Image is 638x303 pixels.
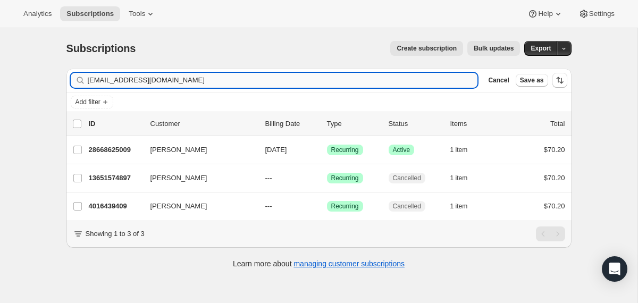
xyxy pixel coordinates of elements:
[265,202,272,210] span: ---
[550,119,565,129] p: Total
[89,171,565,186] div: 13651574897[PERSON_NAME]---SuccessRecurringCancelled1 item$70.20
[552,73,567,88] button: Sort the results
[150,201,207,212] span: [PERSON_NAME]
[89,119,142,129] p: ID
[531,44,551,53] span: Export
[265,174,272,182] span: ---
[544,146,565,154] span: $70.20
[538,10,552,18] span: Help
[17,6,58,21] button: Analytics
[23,10,52,18] span: Analytics
[144,170,250,187] button: [PERSON_NAME]
[602,256,627,282] div: Open Intercom Messenger
[450,199,480,214] button: 1 item
[389,119,442,129] p: Status
[327,119,380,129] div: Type
[521,6,569,21] button: Help
[390,41,463,56] button: Create subscription
[544,202,565,210] span: $70.20
[393,146,410,154] span: Active
[129,10,145,18] span: Tools
[150,145,207,155] span: [PERSON_NAME]
[450,174,468,182] span: 1 item
[331,174,359,182] span: Recurring
[75,98,100,106] span: Add filter
[450,119,503,129] div: Items
[265,146,287,154] span: [DATE]
[66,43,136,54] span: Subscriptions
[467,41,520,56] button: Bulk updates
[520,76,544,85] span: Save as
[331,202,359,211] span: Recurring
[393,174,421,182] span: Cancelled
[488,76,509,85] span: Cancel
[233,258,405,269] p: Learn more about
[544,174,565,182] span: $70.20
[66,10,114,18] span: Subscriptions
[397,44,457,53] span: Create subscription
[150,119,257,129] p: Customer
[450,202,468,211] span: 1 item
[331,146,359,154] span: Recurring
[589,10,615,18] span: Settings
[536,226,565,241] nav: Pagination
[71,96,113,108] button: Add filter
[393,202,421,211] span: Cancelled
[89,199,565,214] div: 4016439409[PERSON_NAME]---SuccessRecurringCancelled1 item$70.20
[474,44,514,53] span: Bulk updates
[144,141,250,158] button: [PERSON_NAME]
[516,74,548,87] button: Save as
[86,229,145,239] p: Showing 1 to 3 of 3
[450,171,480,186] button: 1 item
[89,173,142,183] p: 13651574897
[450,146,468,154] span: 1 item
[484,74,513,87] button: Cancel
[89,201,142,212] p: 4016439409
[122,6,162,21] button: Tools
[572,6,621,21] button: Settings
[524,41,557,56] button: Export
[265,119,318,129] p: Billing Date
[89,142,565,157] div: 28668625009[PERSON_NAME][DATE]SuccessRecurringSuccessActive1 item$70.20
[89,145,142,155] p: 28668625009
[144,198,250,215] button: [PERSON_NAME]
[293,259,405,268] a: managing customer subscriptions
[60,6,120,21] button: Subscriptions
[450,142,480,157] button: 1 item
[89,119,565,129] div: IDCustomerBilling DateTypeStatusItemsTotal
[88,73,478,88] input: Filter subscribers
[150,173,207,183] span: [PERSON_NAME]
